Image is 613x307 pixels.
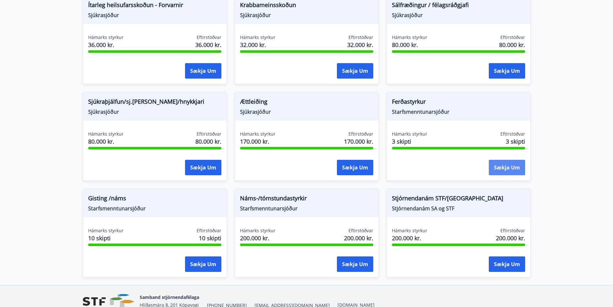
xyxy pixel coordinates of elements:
[88,97,221,108] span: Sjúkraþjálfun/sj.[PERSON_NAME]/hnykkjari
[240,41,275,49] span: 32.000 kr.
[392,205,525,212] span: Stjórnendanám SA og STF
[392,34,427,41] span: Hámarks styrkur
[240,1,373,12] span: Krabbameinsskoðun
[240,108,373,115] span: Sjúkrasjóður
[392,227,427,234] span: Hámarks styrkur
[392,131,427,137] span: Hámarks styrkur
[240,12,373,19] span: Sjúkrasjóður
[185,63,221,79] button: Sækja um
[348,34,373,41] span: Eftirstöðvar
[240,234,275,242] span: 200.000 kr.
[88,194,221,205] span: Gisting /náms
[88,227,124,234] span: Hámarks styrkur
[240,97,373,108] span: Ættleiðing
[88,137,124,146] span: 80.000 kr.
[240,34,275,41] span: Hámarks styrkur
[344,234,373,242] span: 200.000 kr.
[240,131,275,137] span: Hámarks styrkur
[392,137,427,146] span: 3 skipti
[499,41,525,49] span: 80.000 kr.
[140,294,199,300] span: Samband stjórnendafélaga
[88,108,221,115] span: Sjúkrasjóður
[496,234,525,242] span: 200.000 kr.
[88,205,221,212] span: Starfsmenntunarsjóður
[344,137,373,146] span: 170.000 kr.
[506,137,525,146] span: 3 skipti
[337,160,373,175] button: Sækja um
[489,256,525,272] button: Sækja um
[500,227,525,234] span: Eftirstöðvar
[195,41,221,49] span: 36.000 kr.
[197,34,221,41] span: Eftirstöðvar
[88,12,221,19] span: Sjúkrasjóður
[392,41,427,49] span: 80.000 kr.
[199,234,221,242] span: 10 skipti
[240,227,275,234] span: Hámarks styrkur
[88,34,124,41] span: Hámarks styrkur
[500,34,525,41] span: Eftirstöðvar
[240,137,275,146] span: 170.000 kr.
[392,97,525,108] span: Ferðastyrkur
[347,41,373,49] span: 32.000 kr.
[240,194,373,205] span: Náms-/tómstundastyrkir
[392,1,525,12] span: Sálfræðingur / félagsráðgjafi
[392,194,525,205] span: Stjórnendanám STF/[GEOGRAPHIC_DATA]
[195,137,221,146] span: 80.000 kr.
[348,131,373,137] span: Eftirstöðvar
[337,63,373,79] button: Sækja um
[185,160,221,175] button: Sækja um
[348,227,373,234] span: Eftirstöðvar
[489,160,525,175] button: Sækja um
[392,108,525,115] span: Starfsmenntunarsjóður
[197,131,221,137] span: Eftirstöðvar
[240,205,373,212] span: Starfsmenntunarsjóður
[88,1,221,12] span: Ítarleg heilsufarsskoðun - Forvarnir
[197,227,221,234] span: Eftirstöðvar
[88,234,124,242] span: 10 skipti
[185,256,221,272] button: Sækja um
[500,131,525,137] span: Eftirstöðvar
[88,41,124,49] span: 36.000 kr.
[88,131,124,137] span: Hámarks styrkur
[489,63,525,79] button: Sækja um
[337,256,373,272] button: Sækja um
[392,234,427,242] span: 200.000 kr.
[392,12,525,19] span: Sjúkrasjóður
